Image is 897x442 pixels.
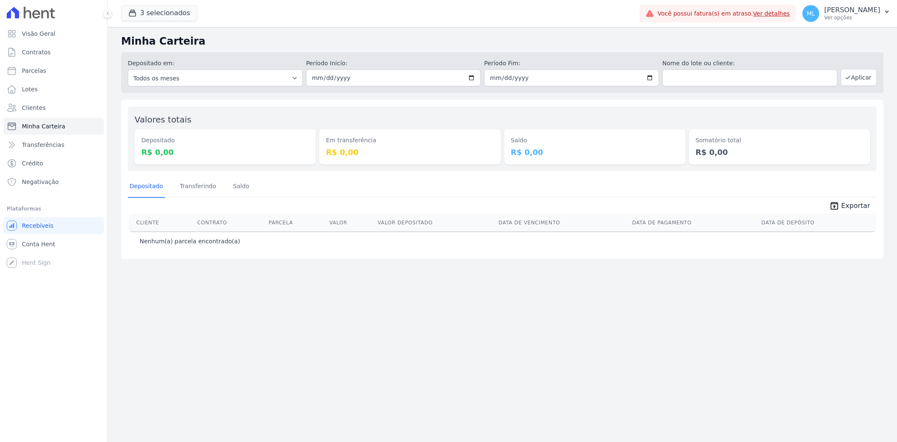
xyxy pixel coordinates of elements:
a: Ver detalhes [753,10,790,17]
label: Período Fim: [484,59,659,68]
a: Transferências [3,136,104,153]
button: ML [PERSON_NAME] Ver opções [796,2,897,25]
span: Parcelas [22,67,46,75]
a: Transferindo [178,176,218,198]
dt: Somatório total [696,136,863,145]
a: Contratos [3,44,104,61]
button: 3 selecionados [121,5,197,21]
span: Crédito [22,159,43,168]
span: Visão Geral [22,29,56,38]
label: Valores totais [135,114,191,125]
a: Conta Hent [3,236,104,253]
th: Parcela [265,214,326,231]
dt: Em transferência [326,136,494,145]
th: Data de Vencimento [495,214,629,231]
label: Depositado em: [128,60,175,67]
span: Você possui fatura(s) em atraso. [657,9,790,18]
a: Saldo [231,176,251,198]
span: Transferências [22,141,64,149]
label: Nome do lote ou cliente: [662,59,837,68]
a: Parcelas [3,62,104,79]
th: Contrato [194,214,265,231]
a: unarchive Exportar [823,201,877,213]
span: Minha Carteira [22,122,65,130]
th: Valor [326,214,374,231]
dd: R$ 0,00 [326,146,494,158]
span: Recebíveis [22,221,53,230]
a: Clientes [3,99,104,116]
div: Plataformas [7,204,101,214]
span: Conta Hent [22,240,55,248]
th: Valor Depositado [374,214,495,231]
a: Recebíveis [3,217,104,234]
dd: R$ 0,00 [141,146,309,158]
p: Ver opções [824,14,880,21]
p: Nenhum(a) parcela encontrado(a) [140,237,240,245]
a: Negativação [3,173,104,190]
a: Depositado [128,176,165,198]
dd: R$ 0,00 [511,146,679,158]
span: Exportar [841,201,870,211]
th: Data de Depósito [758,214,875,231]
i: unarchive [829,201,839,211]
span: Lotes [22,85,38,93]
p: [PERSON_NAME] [824,6,880,14]
span: Negativação [22,178,59,186]
span: Clientes [22,104,45,112]
dd: R$ 0,00 [696,146,863,158]
a: Visão Geral [3,25,104,42]
a: Lotes [3,81,104,98]
dt: Depositado [141,136,309,145]
span: Contratos [22,48,50,56]
th: Cliente [130,214,194,231]
a: Crédito [3,155,104,172]
button: Aplicar [841,69,877,86]
a: Minha Carteira [3,118,104,135]
h2: Minha Carteira [121,34,884,49]
span: ML [807,11,815,16]
dt: Saldo [511,136,679,145]
th: Data de Pagamento [629,214,758,231]
label: Período Inicío: [306,59,481,68]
